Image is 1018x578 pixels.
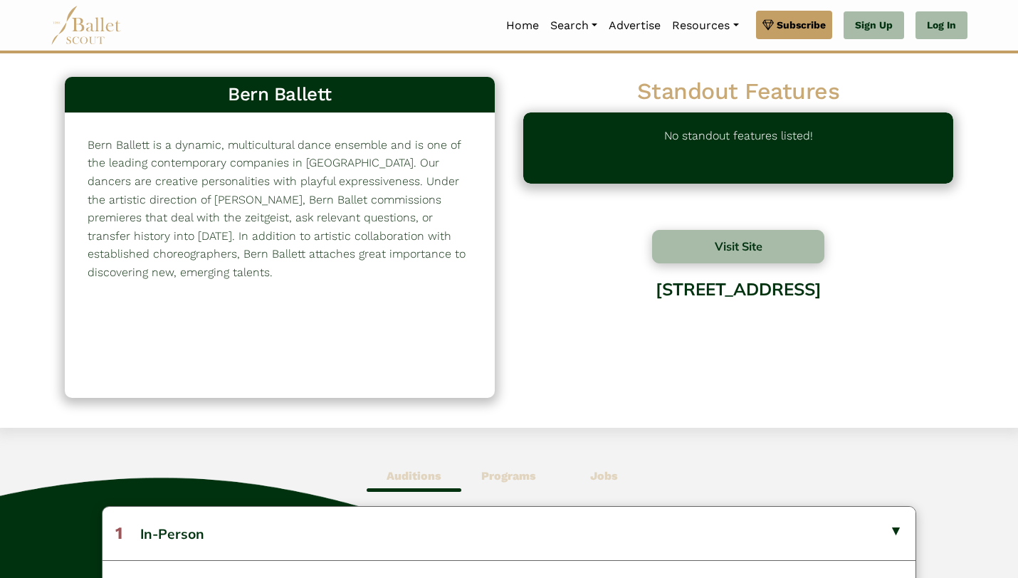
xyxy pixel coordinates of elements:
[762,17,774,33] img: gem.svg
[481,469,536,483] b: Programs
[387,469,441,483] b: Auditions
[115,523,122,543] span: 1
[756,11,832,39] a: Subscribe
[76,83,483,107] h3: Bern Ballett
[666,11,744,41] a: Resources
[664,127,813,169] p: No standout features listed!
[603,11,666,41] a: Advertise
[545,11,603,41] a: Search
[103,507,915,559] button: 1In-Person
[500,11,545,41] a: Home
[777,17,826,33] span: Subscribe
[523,77,953,107] h2: Standout Features
[590,469,618,483] b: Jobs
[915,11,967,40] a: Log In
[652,230,824,263] button: Visit Site
[88,136,472,282] p: Bern Ballett is a dynamic, multicultural dance ensemble and is one of the leading contemporary co...
[844,11,904,40] a: Sign Up
[523,268,953,383] div: [STREET_ADDRESS]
